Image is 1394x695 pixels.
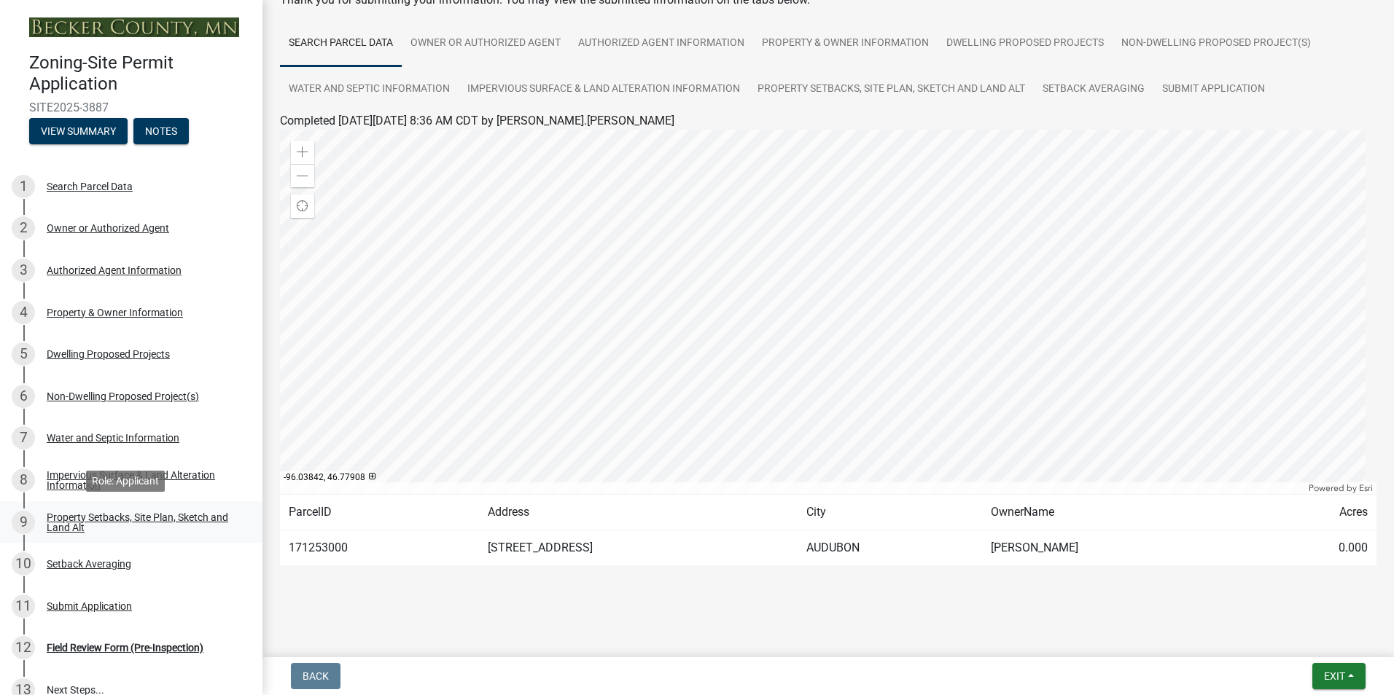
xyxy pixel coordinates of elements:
div: Zoom in [291,141,314,164]
td: Acres [1255,495,1377,530]
wm-modal-confirm: Summary [29,126,128,138]
td: 171253000 [280,530,479,566]
a: Authorized Agent Information [569,20,753,67]
div: Property Setbacks, Site Plan, Sketch and Land Alt [47,512,239,533]
td: 0.000 [1255,530,1377,566]
a: Setback Averaging [1034,66,1153,113]
div: 12 [12,636,35,659]
td: Address [479,495,798,530]
div: 10 [12,552,35,576]
div: Water and Septic Information [47,433,179,443]
a: Owner or Authorized Agent [402,20,569,67]
td: AUDUBON [798,530,981,566]
button: View Summary [29,118,128,144]
img: Becker County, Minnesota [29,17,239,37]
span: SITE2025-3887 [29,101,233,114]
wm-modal-confirm: Notes [133,126,189,138]
div: Setback Averaging [47,559,131,569]
div: 5 [12,342,35,366]
div: Dwelling Proposed Projects [47,349,170,359]
div: Role: Applicant [86,471,165,492]
div: Authorized Agent Information [47,265,182,275]
div: Impervious Surface & Land Alteration Information [47,470,239,490]
div: Property & Owner Information [47,307,183,318]
span: Exit [1324,670,1345,682]
a: Non-Dwelling Proposed Project(s) [1113,20,1320,67]
div: 1 [12,175,35,198]
div: 7 [12,426,35,449]
div: 6 [12,385,35,408]
a: Property Setbacks, Site Plan, Sketch and Land Alt [749,66,1034,113]
span: Completed [DATE][DATE] 8:36 AM CDT by [PERSON_NAME].[PERSON_NAME] [280,114,674,127]
div: 2 [12,216,35,240]
a: Impervious Surface & Land Alteration Information [459,66,749,113]
div: Field Review Form (Pre-Inspection) [47,643,203,653]
div: 3 [12,259,35,282]
div: 11 [12,594,35,618]
div: Find my location [291,195,314,218]
div: Search Parcel Data [47,181,133,192]
td: City [798,495,981,530]
div: Zoom out [291,164,314,187]
div: Powered by [1305,482,1377,494]
button: Back [291,663,340,689]
h4: Zoning-Site Permit Application [29,52,251,95]
div: 4 [12,301,35,324]
td: OwnerName [982,495,1255,530]
a: Submit Application [1153,66,1274,113]
button: Notes [133,118,189,144]
div: Non-Dwelling Proposed Project(s) [47,391,199,401]
div: 8 [12,468,35,492]
div: 9 [12,511,35,534]
div: Submit Application [47,601,132,611]
a: Water and Septic Information [280,66,459,113]
td: [STREET_ADDRESS] [479,530,798,566]
button: Exit [1312,663,1366,689]
span: Back [303,670,329,682]
a: Search Parcel Data [280,20,402,67]
td: [PERSON_NAME] [982,530,1255,566]
a: Esri [1359,483,1373,493]
a: Property & Owner Information [753,20,938,67]
a: Dwelling Proposed Projects [938,20,1113,67]
td: ParcelID [280,495,479,530]
div: Owner or Authorized Agent [47,223,169,233]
